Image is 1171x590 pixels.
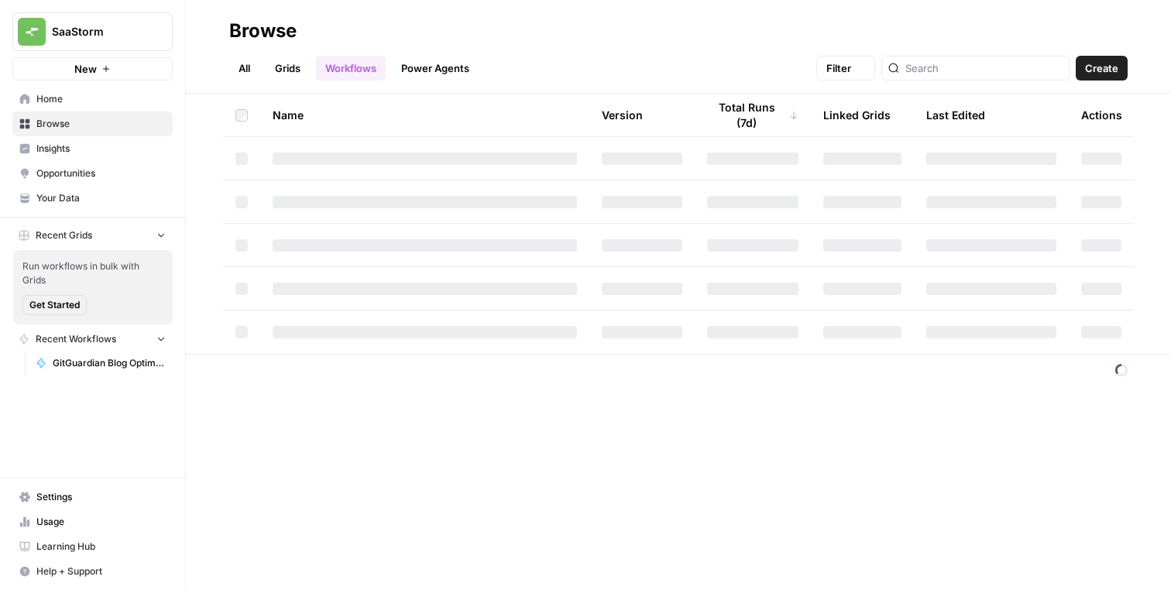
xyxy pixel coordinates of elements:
button: Get Started [22,295,87,315]
a: Grids [266,56,310,81]
div: Name [273,94,577,136]
span: Usage [36,515,166,529]
img: SaaStorm Logo [18,18,46,46]
button: Filter [816,56,875,81]
span: New [74,61,97,77]
span: Learning Hub [36,540,166,554]
div: Total Runs (7d) [707,94,798,136]
a: Browse [12,111,173,136]
span: Insights [36,142,166,156]
div: Browse [229,19,297,43]
button: Create [1076,56,1128,81]
a: Opportunities [12,161,173,186]
a: All [229,56,259,81]
a: Learning Hub [12,534,173,559]
span: Filter [826,60,851,76]
a: GitGuardian Blog Optimisation Workflow [29,351,173,376]
span: Browse [36,117,166,131]
span: Recent Workflows [36,332,116,346]
button: Recent Grids [12,224,173,247]
a: Workflows [316,56,386,81]
span: GitGuardian Blog Optimisation Workflow [53,356,166,370]
span: Settings [36,490,166,504]
a: Home [12,87,173,111]
button: Recent Workflows [12,328,173,351]
a: Insights [12,136,173,161]
div: Linked Grids [823,94,891,136]
span: Help + Support [36,564,166,578]
span: SaaStorm [52,24,146,39]
span: Create [1085,60,1118,76]
button: Help + Support [12,559,173,584]
input: Search [905,60,1063,76]
span: Home [36,92,166,106]
div: Last Edited [926,94,985,136]
a: Your Data [12,186,173,211]
a: Power Agents [392,56,479,81]
span: Run workflows in bulk with Grids [22,259,163,287]
div: Actions [1081,94,1122,136]
span: Opportunities [36,166,166,180]
button: Workspace: SaaStorm [12,12,173,51]
a: Usage [12,509,173,534]
span: Your Data [36,191,166,205]
a: Settings [12,485,173,509]
span: Get Started [29,298,80,312]
span: Recent Grids [36,228,92,242]
div: Version [602,94,643,136]
button: New [12,57,173,81]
